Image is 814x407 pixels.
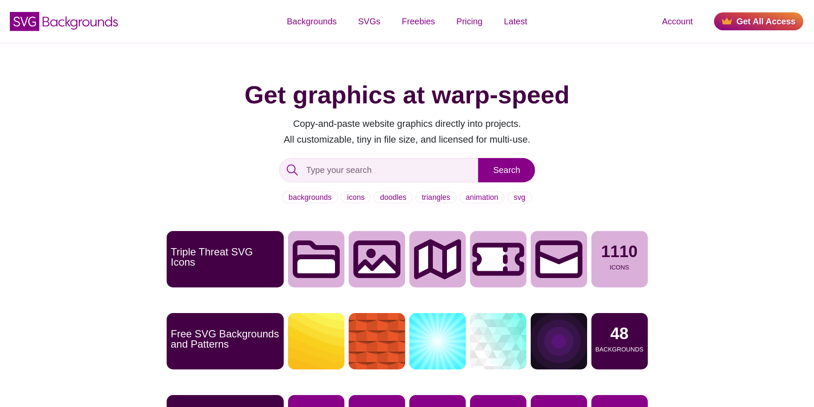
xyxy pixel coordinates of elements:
[167,313,648,369] a: Free SVG Backgrounds and Patterns 48 Backgrounds
[288,313,344,369] img: Layers of light yellow fading into a darker yellow background thumb
[531,313,587,369] img: purple target circles
[446,9,493,34] a: Pricing
[341,191,371,203] a: icons
[349,313,405,369] img: orange repeating pattern of alternating raised tiles
[507,191,532,203] a: svg
[459,191,505,203] a: animation
[493,9,538,34] a: Latest
[601,243,638,260] p: 1110
[171,247,279,267] p: Triple Threat SVG Icons
[167,231,648,287] a: Triple Threat SVG Icons1110Icons
[409,313,466,369] img: Winter sky blue sunburst background vector
[531,231,587,287] img: email icon
[276,9,347,34] a: Backgrounds
[610,325,629,342] p: 48
[373,191,413,203] a: doodles
[415,191,457,203] a: triangles
[282,191,338,203] a: backgrounds
[714,12,803,30] a: Get All Access
[171,329,279,349] p: Free SVG Backgrounds and Patterns
[288,231,344,287] img: Folder icon
[391,9,446,34] a: Freebies
[167,116,648,147] p: Copy-and-paste website graphics directly into projects. All customizable, tiny in file size, and ...
[595,346,644,352] p: Backgrounds
[409,231,466,287] img: map icon
[610,264,629,270] p: Icons
[478,158,535,182] input: Search
[349,231,405,287] img: Image icon
[470,231,526,287] img: ticket icon
[347,9,391,34] a: SVGs
[167,80,648,110] h1: Get graphics at warp-speed
[470,313,526,369] img: repeating triangle pattern over sky blue gradient
[279,158,479,182] input: Type your search
[651,9,703,34] a: Account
